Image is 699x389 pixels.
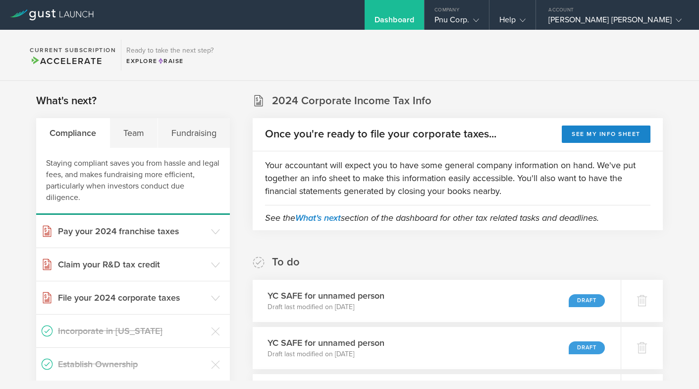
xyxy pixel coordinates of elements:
[268,336,384,349] h3: YC SAFE for unnamed person
[126,57,214,65] div: Explore
[58,324,206,337] h3: Incorporate in [US_STATE]
[58,258,206,271] h3: Claim your R&D tax credit
[265,159,650,197] p: Your accountant will expect you to have some general company information on hand. We've put toget...
[158,58,184,65] span: Raise
[121,40,218,70] div: Ready to take the next step?ExploreRaise
[375,15,414,30] div: Dashboard
[126,47,214,54] h3: Ready to take the next step?
[36,118,110,148] div: Compliance
[268,289,384,302] h3: YC SAFE for unnamed person
[110,118,158,148] div: Team
[30,56,102,66] span: Accelerate
[253,327,621,369] div: YC SAFE for unnamed personDraft last modified on [DATE]Draft
[265,127,496,141] h2: Once you're ready to file your corporate taxes...
[272,94,431,108] h2: 2024 Corporate Income Tax Info
[253,280,621,322] div: YC SAFE for unnamed personDraft last modified on [DATE]Draft
[272,255,300,269] h2: To do
[30,47,116,53] h2: Current Subscription
[649,341,699,389] iframe: Chat Widget
[58,225,206,238] h3: Pay your 2024 franchise taxes
[158,118,230,148] div: Fundraising
[434,15,479,30] div: Pnu Corp.
[569,294,605,307] div: Draft
[36,94,97,108] h2: What's next?
[268,349,384,359] p: Draft last modified on [DATE]
[36,148,230,215] div: Staying compliant saves you from hassle and legal fees, and makes fundraising more efficient, par...
[58,358,206,371] h3: Establish Ownership
[268,302,384,312] p: Draft last modified on [DATE]
[562,126,650,143] button: See my info sheet
[295,212,341,223] a: What's next
[569,341,605,354] div: Draft
[58,291,206,304] h3: File your 2024 corporate taxes
[499,15,526,30] div: Help
[548,15,682,30] div: [PERSON_NAME] [PERSON_NAME]
[265,212,599,223] em: See the section of the dashboard for other tax related tasks and deadlines.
